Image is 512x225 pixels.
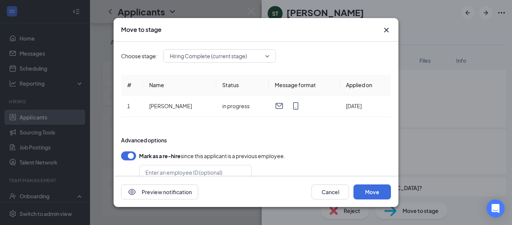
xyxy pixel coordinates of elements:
td: [DATE] [340,95,391,117]
td: [PERSON_NAME] [143,95,216,117]
div: since this applicant is a previous employee. [139,151,285,160]
span: 1 [127,103,130,109]
svg: Email [275,101,284,110]
span: Hiring Complete (current stage) [170,50,247,62]
button: Cancel [311,184,349,199]
h3: Move to stage [121,26,162,34]
span: Choose stage: [121,52,157,60]
div: Open Intercom Messenger [487,199,505,217]
input: Enter an employee ID (optional) [139,165,252,180]
b: Mark as a re-hire [139,153,181,159]
th: Name [143,75,216,95]
svg: Cross [382,26,391,35]
div: Advanced options [121,136,391,144]
button: Move [353,184,391,199]
th: Message format [269,75,340,95]
th: # [121,75,143,95]
td: in progress [216,95,269,117]
th: Applied on [340,75,391,95]
th: Status [216,75,269,95]
svg: Eye [127,187,136,196]
button: EyePreview notification [121,184,198,199]
button: Close [382,26,391,35]
svg: MobileSms [291,101,300,110]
